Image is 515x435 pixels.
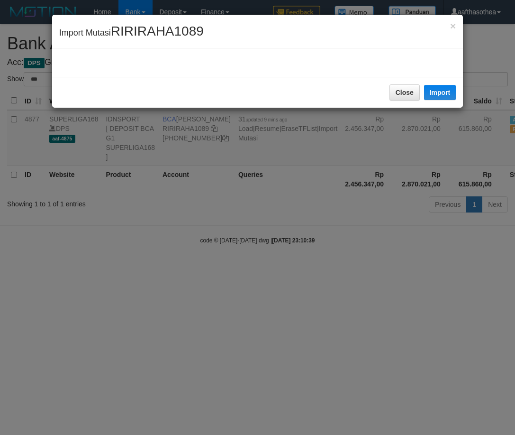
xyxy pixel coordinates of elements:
[424,85,456,100] button: Import
[389,84,420,101] button: Close
[111,24,204,38] span: RIRIRAHA1089
[450,20,456,31] span: ×
[59,28,204,37] span: Import Mutasi
[450,21,456,31] button: Close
